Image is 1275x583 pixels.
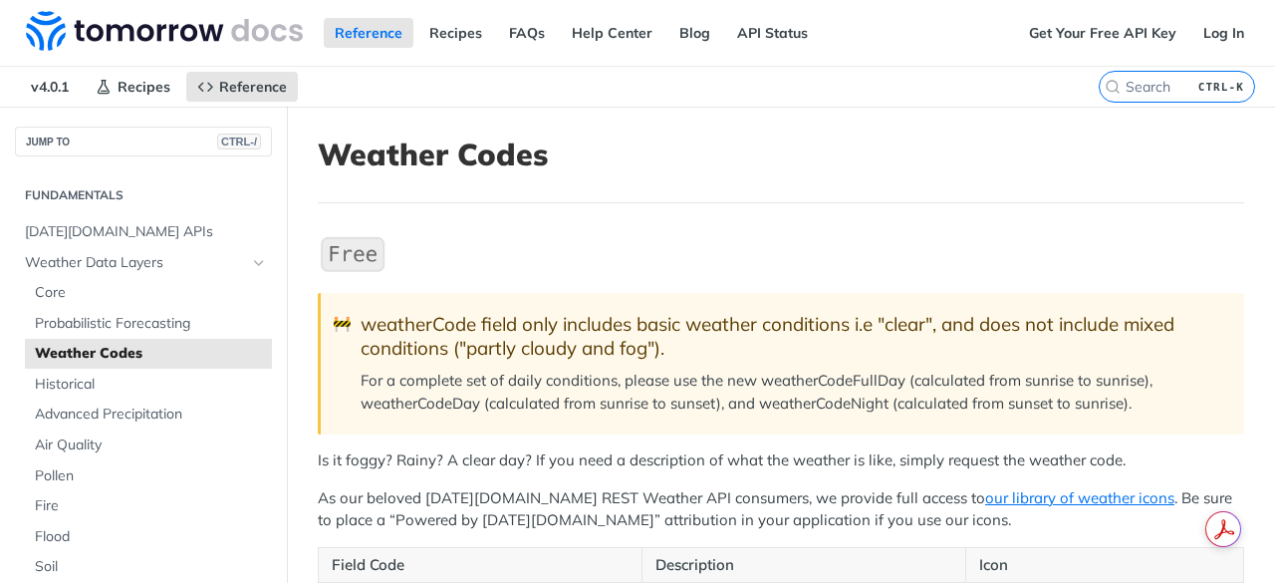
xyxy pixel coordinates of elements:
span: v4.0.1 [20,72,80,102]
a: Soil [25,552,272,582]
a: API Status [726,18,819,48]
p: Icon [979,554,1230,577]
p: Field Code [332,554,629,577]
span: Fire [35,496,267,516]
a: Log In [1192,18,1255,48]
img: Tomorrow.io Weather API Docs [26,11,303,51]
p: As our beloved [DATE][DOMAIN_NAME] REST Weather API consumers, we provide full access to . Be sur... [318,487,1244,532]
a: our library of weather icons [985,488,1174,507]
span: Weather Data Layers [25,253,246,273]
span: Flood [35,527,267,547]
span: Probabilistic Forecasting [35,314,267,334]
a: Advanced Precipitation [25,400,272,430]
span: CTRL-/ [217,134,261,149]
span: Recipes [118,78,170,96]
a: Weather Codes [25,339,272,369]
a: Recipes [418,18,493,48]
span: Core [35,283,267,303]
button: JUMP TOCTRL-/ [15,127,272,156]
a: Probabilistic Forecasting [25,309,272,339]
a: Weather Data LayersHide subpages for Weather Data Layers [15,248,272,278]
h2: Fundamentals [15,186,272,204]
span: Soil [35,557,267,577]
a: FAQs [498,18,556,48]
a: Fire [25,491,272,521]
span: Air Quality [35,436,267,455]
span: Pollen [35,466,267,486]
a: [DATE][DOMAIN_NAME] APIs [15,217,272,247]
h1: Weather Codes [318,137,1244,172]
svg: Search [1105,79,1121,95]
a: Reference [186,72,298,102]
a: Pollen [25,461,272,491]
p: For a complete set of daily conditions, please use the new weatherCodeFullDay (calculated from su... [361,370,1224,415]
span: 🚧 [333,313,352,336]
span: Weather Codes [35,344,267,364]
a: Core [25,278,272,308]
a: Blog [668,18,721,48]
a: Reference [324,18,413,48]
a: Recipes [85,72,181,102]
span: [DATE][DOMAIN_NAME] APIs [25,222,267,242]
a: Historical [25,370,272,400]
button: Hide subpages for Weather Data Layers [251,255,267,271]
a: Get Your Free API Key [1018,18,1187,48]
p: Description [655,554,952,577]
a: Air Quality [25,431,272,460]
p: Is it foggy? Rainy? A clear day? If you need a description of what the weather is like, simply re... [318,449,1244,472]
a: Help Center [561,18,663,48]
a: Flood [25,522,272,552]
kbd: CTRL-K [1193,77,1249,97]
span: Reference [219,78,287,96]
span: Advanced Precipitation [35,405,267,425]
span: Historical [35,375,267,395]
div: weatherCode field only includes basic weather conditions i.e "clear", and does not include mixed ... [361,313,1224,360]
